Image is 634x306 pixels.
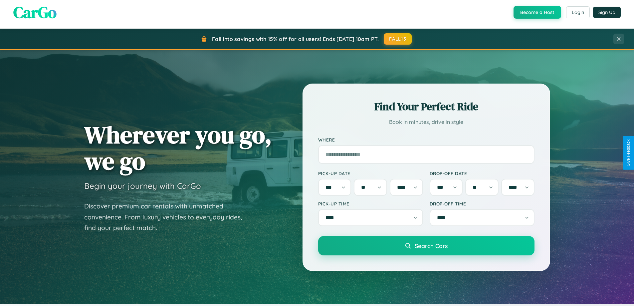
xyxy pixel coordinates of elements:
button: Search Cars [318,236,534,255]
h3: Begin your journey with CarGo [84,181,201,191]
span: CarGo [13,1,57,23]
span: Search Cars [415,242,448,249]
p: Book in minutes, drive in style [318,117,534,127]
div: Give Feedback [626,140,631,166]
button: FALL15 [384,33,412,45]
label: Pick-up Time [318,201,423,206]
span: Fall into savings with 15% off for all users! Ends [DATE] 10am PT. [212,36,379,42]
button: Login [566,6,590,18]
button: Become a Host [514,6,561,19]
label: Drop-off Time [430,201,534,206]
p: Discover premium car rentals with unmatched convenience. From luxury vehicles to everyday rides, ... [84,201,251,233]
label: Where [318,137,534,143]
button: Sign Up [593,7,621,18]
label: Pick-up Date [318,170,423,176]
h1: Wherever you go, we go [84,122,272,174]
h2: Find Your Perfect Ride [318,99,534,114]
label: Drop-off Date [430,170,534,176]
